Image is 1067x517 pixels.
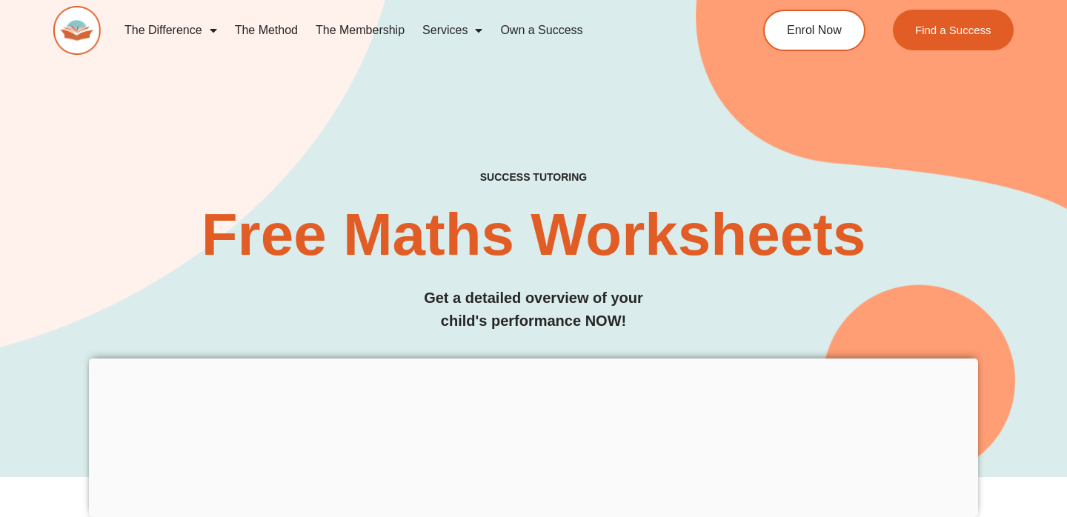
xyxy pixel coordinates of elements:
[893,10,1014,50] a: Find a Success
[491,13,591,47] a: Own a Success
[53,205,1014,264] h2: Free Maths Worksheets​
[116,13,708,47] nav: Menu
[53,287,1014,333] h3: Get a detailed overview of your child's performance NOW!
[53,171,1014,184] h4: SUCCESS TUTORING​
[915,24,991,36] span: Find a Success
[993,446,1067,517] iframe: Chat Widget
[787,24,842,36] span: Enrol Now
[413,13,491,47] a: Services
[89,358,978,513] iframe: Advertisement
[307,13,413,47] a: The Membership
[226,13,307,47] a: The Method
[116,13,226,47] a: The Difference
[763,10,865,51] a: Enrol Now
